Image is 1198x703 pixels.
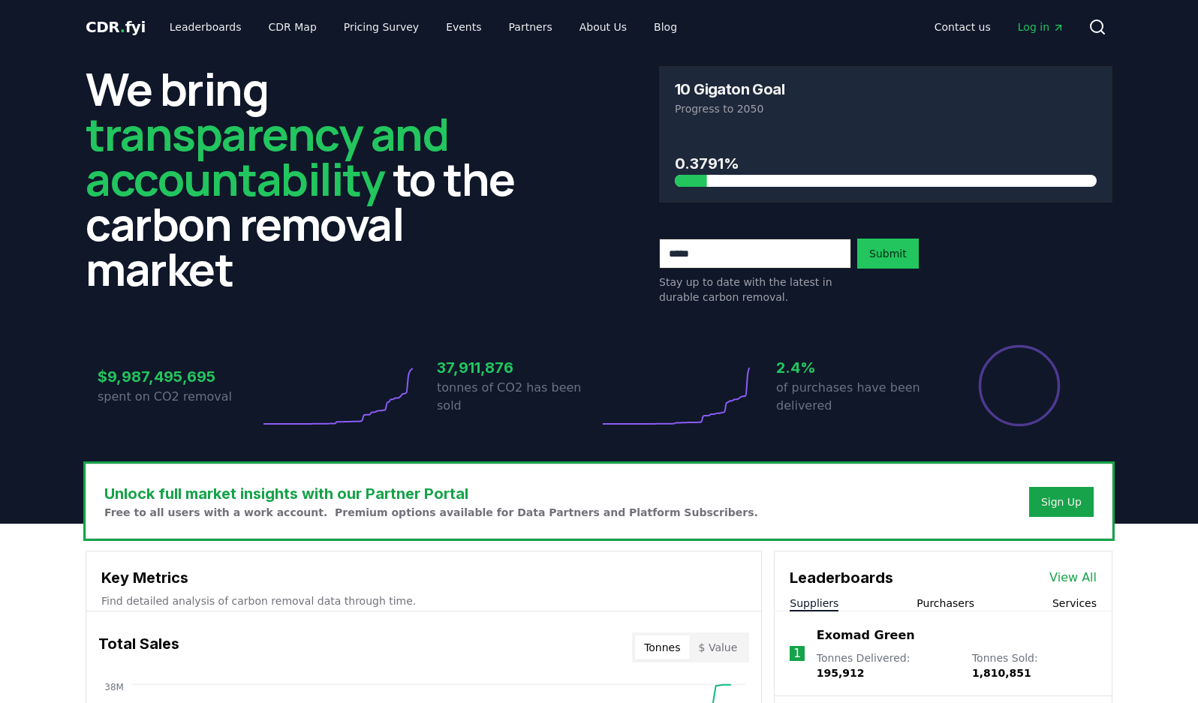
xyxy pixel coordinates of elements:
a: CDR.fyi [86,17,146,38]
h3: Leaderboards [790,566,893,589]
h3: Key Metrics [101,566,746,589]
h3: Unlock full market insights with our Partner Portal [104,482,758,505]
span: 1,810,851 [972,667,1031,679]
p: Progress to 2050 [675,101,1097,116]
a: Blog [642,14,689,41]
a: View All [1049,569,1097,587]
a: Leaderboards [158,14,254,41]
h3: 37,911,876 [437,356,599,379]
h3: 2.4% [776,356,938,379]
a: CDR Map [257,14,329,41]
h3: $9,987,495,695 [98,365,260,388]
h3: 0.3791% [675,152,1097,175]
div: Percentage of sales delivered [977,344,1061,428]
a: Exomad Green [817,626,915,644]
a: Pricing Survey [332,14,431,41]
button: Suppliers [790,596,838,611]
h3: Total Sales [98,632,179,662]
p: Stay up to date with the latest in durable carbon removal. [659,275,851,305]
a: Contact us [923,14,1003,41]
button: Sign Up [1029,487,1094,517]
p: Tonnes Delivered : [817,650,957,680]
h3: 10 Gigaton Goal [675,82,784,97]
tspan: 38M [104,682,124,692]
button: Tonnes [635,635,689,659]
p: 1 [793,644,801,662]
nav: Main [923,14,1076,41]
nav: Main [158,14,689,41]
a: Partners [497,14,564,41]
p: Find detailed analysis of carbon removal data through time. [101,593,746,608]
a: Log in [1006,14,1076,41]
button: Services [1052,596,1097,611]
a: About Us [567,14,639,41]
button: $ Value [690,635,747,659]
p: spent on CO2 removal [98,388,260,406]
p: tonnes of CO2 has been sold [437,379,599,415]
span: Log in [1018,20,1064,35]
p: of purchases have been delivered [776,379,938,415]
button: Submit [857,239,919,269]
span: . [120,18,125,36]
button: Purchasers [917,596,974,611]
p: Free to all users with a work account. Premium options available for Data Partners and Platform S... [104,505,758,520]
span: 195,912 [817,667,865,679]
a: Events [434,14,493,41]
a: Sign Up [1041,494,1082,509]
p: Tonnes Sold : [972,650,1097,680]
span: transparency and accountability [86,103,448,209]
h2: We bring to the carbon removal market [86,66,539,291]
span: CDR fyi [86,18,146,36]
